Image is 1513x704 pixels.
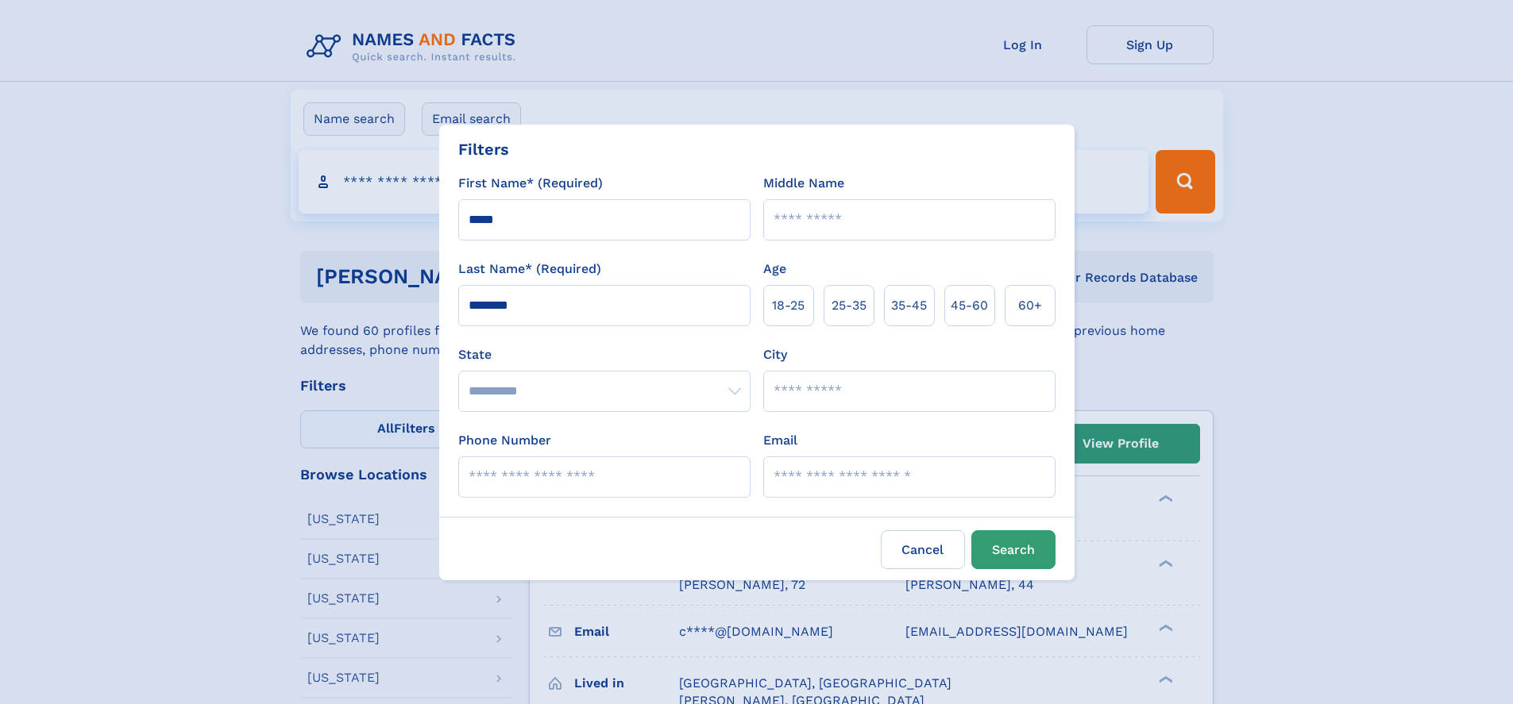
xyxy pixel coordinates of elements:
div: Filters [458,137,509,161]
label: Phone Number [458,431,551,450]
label: Cancel [881,530,965,569]
label: State [458,345,751,364]
span: 60+ [1018,296,1042,315]
label: Email [763,431,797,450]
button: Search [971,530,1056,569]
label: Age [763,260,786,279]
span: 45‑60 [951,296,988,315]
span: 25‑35 [832,296,867,315]
label: First Name* (Required) [458,174,603,193]
label: Middle Name [763,174,844,193]
label: City [763,345,787,364]
span: 35‑45 [891,296,927,315]
span: 18‑25 [772,296,805,315]
label: Last Name* (Required) [458,260,601,279]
